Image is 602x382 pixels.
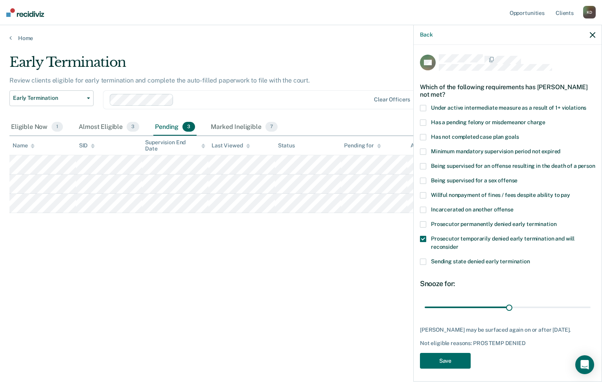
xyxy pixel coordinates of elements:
span: Being supervised for an offense resulting in the death of a person [431,163,595,169]
button: Back [420,31,433,38]
span: 1 [52,122,63,132]
div: Not eligible reasons: PROS TEMP DENIED [420,340,595,347]
div: Assigned to [411,142,447,149]
span: Has not completed case plan goals [431,134,519,140]
span: Under active intermediate measure as a result of 1+ violations [431,105,586,111]
span: 3 [182,122,195,132]
span: Has a pending felony or misdemeanor charge [431,119,545,125]
button: Save [420,353,471,369]
div: [PERSON_NAME] may be surfaced again on or after [DATE]. [420,327,595,333]
div: Open Intercom Messenger [575,355,594,374]
div: Pending [153,119,197,136]
span: Prosecutor permanently denied early termination [431,221,556,227]
div: Pending for [344,142,381,149]
span: Being supervised for a sex offense [431,177,517,184]
span: 7 [265,122,278,132]
div: Supervision End Date [145,139,205,152]
div: SID [79,142,95,149]
div: Status [278,142,295,149]
div: Early Termination [9,54,461,77]
div: Which of the following requirements has [PERSON_NAME] not met? [420,77,595,105]
a: Home [9,35,593,42]
div: Clear officers [374,96,410,103]
div: Almost Eligible [77,119,141,136]
span: Incarcerated on another offense [431,206,514,213]
span: Prosecutor temporarily denied early termination and will reconsider [431,235,574,250]
div: Last Viewed [212,142,250,149]
span: Early Termination [13,95,84,101]
span: Sending state denied early termination [431,258,530,264]
div: Snooze for: [420,279,595,288]
div: K D [583,6,596,18]
img: Recidiviz [6,8,44,17]
span: Willful nonpayment of fines / fees despite ability to pay [431,192,570,198]
p: Review clients eligible for early termination and complete the auto-filled paperwork to file with... [9,77,310,84]
div: Marked Ineligible [209,119,279,136]
span: Minimum mandatory supervision period not expired [431,148,560,154]
span: 3 [127,122,139,132]
div: Name [13,142,35,149]
div: Eligible Now [9,119,64,136]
